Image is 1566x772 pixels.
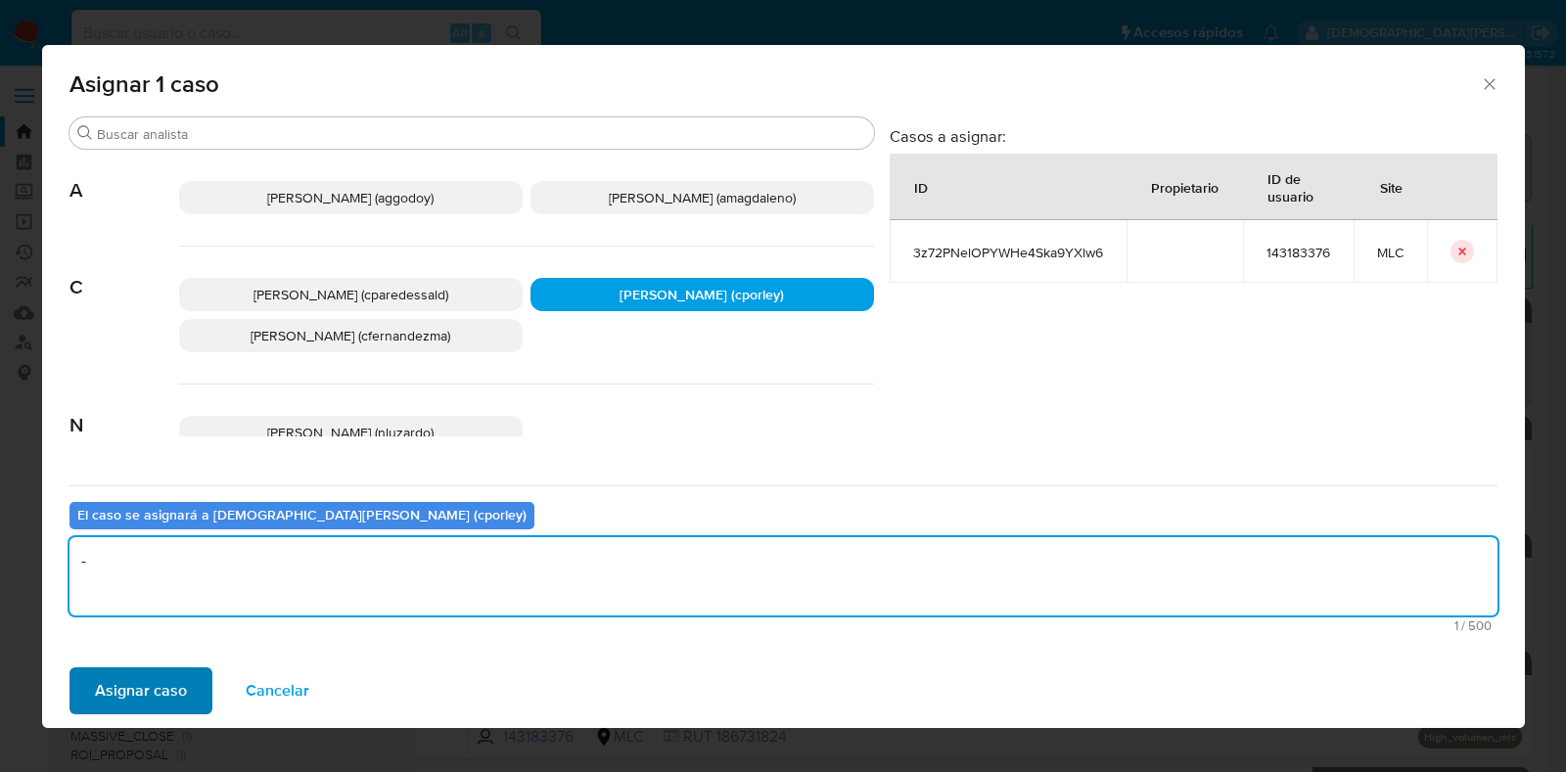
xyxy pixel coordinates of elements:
[913,244,1103,261] span: 3z72PNelOPYWHe4Ska9YXlw6
[267,188,434,207] span: [PERSON_NAME] (aggodoy)
[69,247,179,299] span: C
[69,385,179,437] span: N
[530,278,874,311] div: [PERSON_NAME] (cporley)
[251,326,450,345] span: [PERSON_NAME] (cfernandezma)
[246,669,309,712] span: Cancelar
[75,619,1492,632] span: Máximo 500 caracteres
[1357,163,1426,210] div: Site
[69,537,1497,615] textarea: -
[1377,244,1404,261] span: MLC
[179,181,523,214] div: [PERSON_NAME] (aggodoy)
[220,667,335,714] button: Cancelar
[890,126,1497,146] h3: Casos a asignar:
[77,505,527,524] b: El caso se asignará a [DEMOGRAPHIC_DATA][PERSON_NAME] (cporley)
[1128,163,1242,210] div: Propietario
[179,319,523,352] div: [PERSON_NAME] (cfernandezma)
[1267,244,1330,261] span: 143183376
[97,125,866,143] input: Buscar analista
[1244,155,1353,219] div: ID de usuario
[77,125,93,141] button: Buscar
[267,423,434,442] span: [PERSON_NAME] (nluzardo)
[69,150,179,203] span: A
[69,72,1481,96] span: Asignar 1 caso
[530,181,874,214] div: [PERSON_NAME] (amagdaleno)
[95,669,187,712] span: Asignar caso
[42,45,1525,728] div: assign-modal
[1480,74,1497,92] button: Cerrar ventana
[179,416,523,449] div: [PERSON_NAME] (nluzardo)
[69,667,212,714] button: Asignar caso
[609,188,796,207] span: [PERSON_NAME] (amagdaleno)
[179,278,523,311] div: [PERSON_NAME] (cparedessald)
[620,285,784,304] span: [PERSON_NAME] (cporley)
[1451,240,1474,263] button: icon-button
[253,285,448,304] span: [PERSON_NAME] (cparedessald)
[891,163,951,210] div: ID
